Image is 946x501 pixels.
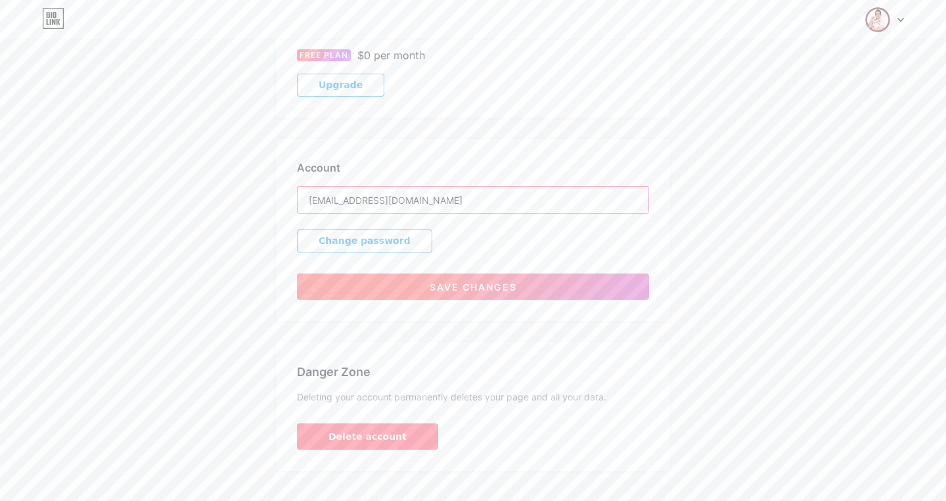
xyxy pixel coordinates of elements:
[328,430,407,444] span: Delete account
[865,7,890,32] img: pastitamassas
[297,363,649,381] div: Danger Zone
[430,281,517,293] span: Save changes
[297,229,432,252] button: Change password
[297,160,649,176] div: Account
[319,235,411,247] span: Change password
[297,74,384,97] button: Upgrade
[297,423,438,450] button: Delete account
[297,274,649,300] button: Save changes
[297,391,649,402] div: Deleting your account permanently deletes your page and all your data.
[319,80,363,91] span: Upgrade
[300,49,348,61] span: FREE PLAN
[357,47,425,63] div: $0 per month
[298,187,648,213] input: Email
